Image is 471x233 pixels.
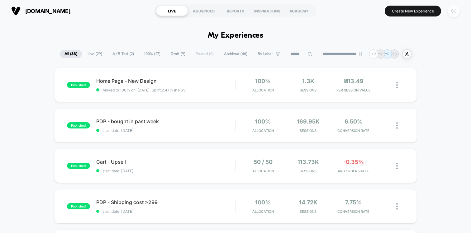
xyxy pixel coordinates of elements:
p: YR [385,52,390,56]
span: 100% ( 27 ) [140,50,165,58]
span: PER SESSION VALUE [332,88,374,92]
button: [DOMAIN_NAME] [9,6,72,16]
span: start date: [DATE] [96,209,235,214]
span: Sessions [287,209,329,214]
span: published [67,203,90,209]
span: 169.95k [297,118,320,125]
button: Create New Experience [385,6,441,16]
span: Sessions [287,128,329,133]
img: Visually logo [11,6,21,16]
button: SC [446,5,462,17]
span: Allocation [252,209,274,214]
img: close [396,163,398,169]
span: 7.75% [345,199,362,206]
span: Live ( 29 ) [83,50,107,58]
span: AVG ORDER VALUE [332,169,374,173]
span: All ( 38 ) [60,50,82,58]
img: close [396,82,398,88]
span: Home Page - New Design [96,78,235,84]
span: CONVERSION RATE [332,209,374,214]
div: ACADEMY [283,6,315,16]
span: start date: [DATE] [96,128,235,133]
span: Sessions [287,169,329,173]
span: -0.35% [343,159,364,165]
span: CONVERSION RATE [332,128,374,133]
span: Draft ( 9 ) [166,50,190,58]
div: LIVE [156,6,188,16]
span: Cart - Upsell [96,159,235,165]
img: close [396,122,398,129]
span: published [67,82,90,88]
span: 100% [255,199,271,206]
span: ₪13.49 [344,78,364,84]
span: A/B Test ( 2 ) [108,50,139,58]
span: published [67,122,90,128]
div: + 2 [369,49,378,58]
span: start date: [DATE] [96,169,235,173]
span: published [67,163,90,169]
span: 14.72k [299,199,317,206]
span: 113.73k [297,159,319,165]
span: 1.3k [302,78,314,84]
span: Archived ( 46 ) [219,50,252,58]
div: SC [448,5,460,17]
h1: My Experiences [208,31,264,40]
div: INSPIRATIONS [251,6,283,16]
p: DS [392,52,397,56]
p: YY [378,52,383,56]
span: 100% [255,118,271,125]
span: Moved to 100% on: [DATE] . Uplift: 2.47% in PSV [102,88,186,92]
span: Allocation [252,128,274,133]
span: [DOMAIN_NAME] [25,8,70,14]
span: 100% [255,78,271,84]
span: PDP - bought in past week [96,118,235,124]
span: Allocation [252,88,274,92]
div: AUDIENCES [188,6,220,16]
span: Allocation [252,169,274,173]
img: end [359,52,363,56]
img: close [396,203,398,210]
span: 50 / 50 [254,159,273,165]
div: REPORTS [220,6,251,16]
span: PDP - Shipping cost >299 [96,199,235,205]
span: 6.50% [345,118,363,125]
span: Sessions [287,88,329,92]
span: By Label [258,52,273,56]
